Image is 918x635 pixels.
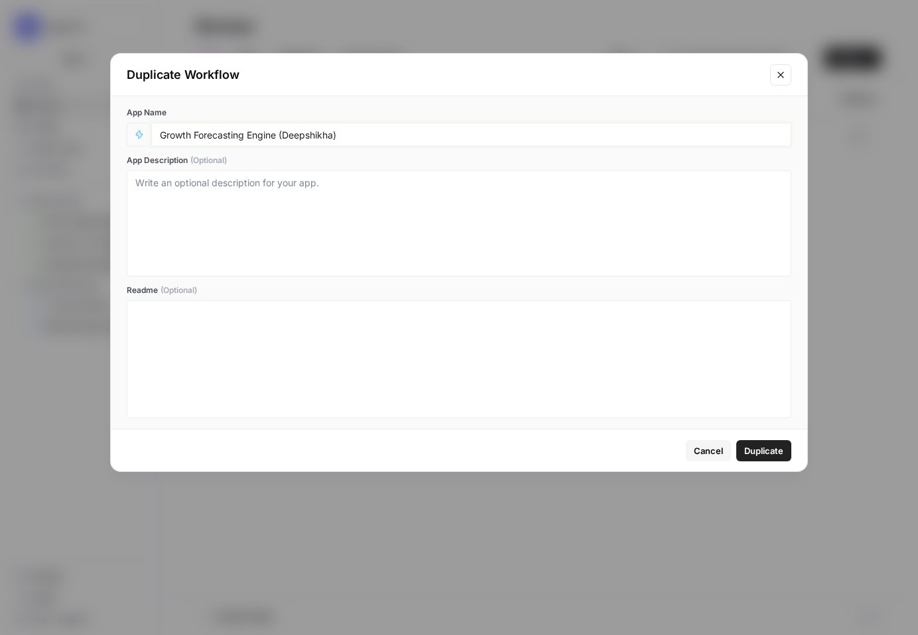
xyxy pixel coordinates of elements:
[127,107,791,119] label: App Name
[160,129,783,141] input: Untitled
[190,154,227,166] span: (Optional)
[127,154,791,166] label: App Description
[694,444,723,457] span: Cancel
[161,284,197,296] span: (Optional)
[127,284,791,296] label: Readme
[770,64,791,86] button: Close modal
[127,66,762,84] div: Duplicate Workflow
[736,440,791,461] button: Duplicate
[686,440,731,461] button: Cancel
[744,444,783,457] span: Duplicate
